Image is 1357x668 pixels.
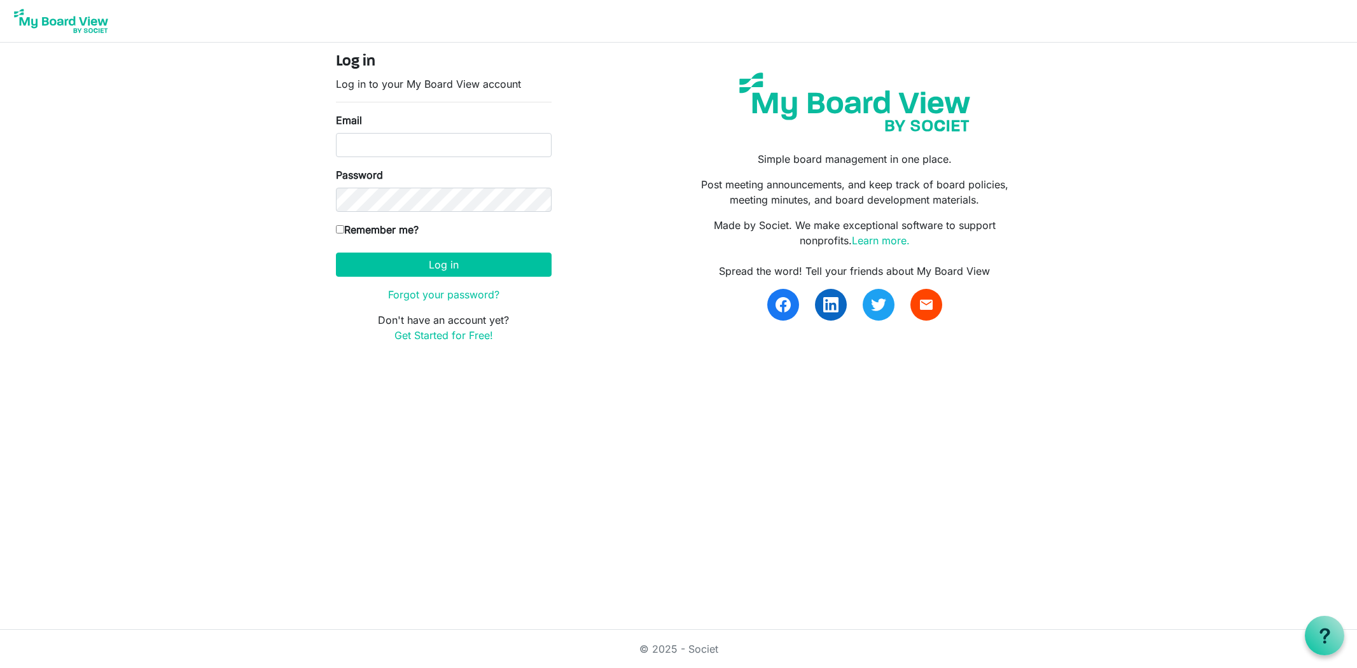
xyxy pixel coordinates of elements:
img: twitter.svg [871,297,886,312]
div: Spread the word! Tell your friends about My Board View [688,263,1021,279]
img: facebook.svg [776,297,791,312]
a: Forgot your password? [388,288,499,301]
h4: Log in [336,53,552,71]
img: my-board-view-societ.svg [730,63,980,141]
label: Password [336,167,383,183]
a: Learn more. [852,234,910,247]
p: Made by Societ. We make exceptional software to support nonprofits. [688,218,1021,248]
input: Remember me? [336,225,344,233]
img: linkedin.svg [823,297,839,312]
p: Simple board management in one place. [688,151,1021,167]
button: Log in [336,253,552,277]
span: email [919,297,934,312]
a: Get Started for Free! [394,329,493,342]
label: Remember me? [336,222,419,237]
a: © 2025 - Societ [639,643,718,655]
p: Don't have an account yet? [336,312,552,343]
img: My Board View Logo [10,5,112,37]
a: email [910,289,942,321]
p: Post meeting announcements, and keep track of board policies, meeting minutes, and board developm... [688,177,1021,207]
label: Email [336,113,362,128]
p: Log in to your My Board View account [336,76,552,92]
